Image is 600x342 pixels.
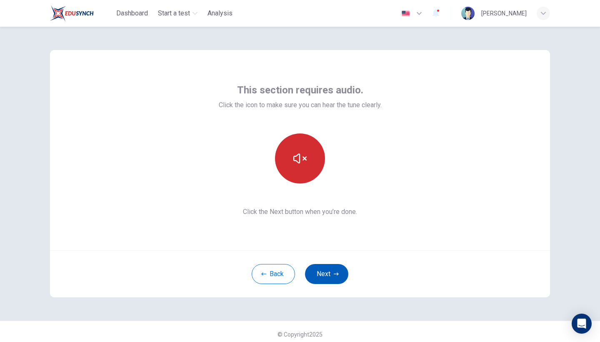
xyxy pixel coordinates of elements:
div: [PERSON_NAME] [481,8,527,18]
img: Profile picture [461,7,475,20]
span: Analysis [207,8,232,18]
span: This section requires audio. [237,83,363,97]
span: Dashboard [116,8,148,18]
button: Back [252,264,295,284]
div: Open Intercom Messenger [572,314,592,334]
button: Start a test [155,6,201,21]
span: Start a test [158,8,190,18]
button: Dashboard [113,6,151,21]
img: EduSynch logo [50,5,94,22]
span: © Copyright 2025 [277,331,322,338]
span: Click the icon to make sure you can hear the tune clearly. [219,100,382,110]
a: EduSynch logo [50,5,113,22]
img: en [400,10,411,17]
button: Analysis [204,6,236,21]
span: Click the Next button when you’re done. [219,207,382,217]
button: Next [305,264,348,284]
div: You need a license to access this content [204,6,236,21]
